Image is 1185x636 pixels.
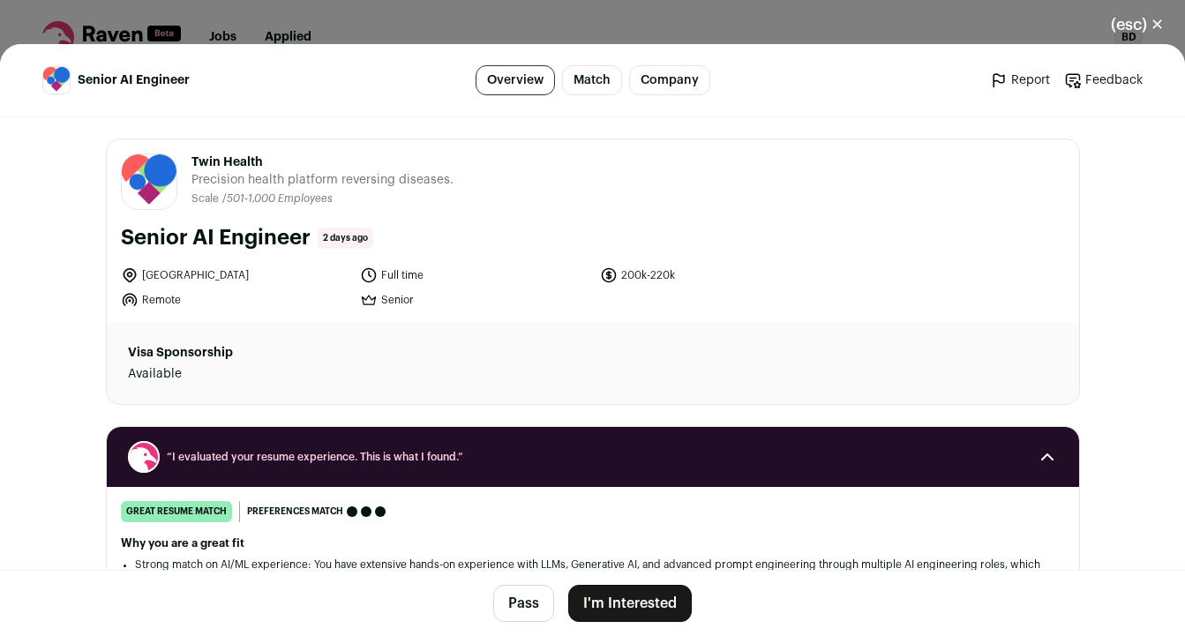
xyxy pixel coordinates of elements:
[191,153,454,171] span: Twin Health
[568,585,692,622] button: I'm Interested
[121,536,1065,550] h2: Why you are a great fit
[121,266,350,284] li: [GEOGRAPHIC_DATA]
[128,344,438,362] dt: Visa Sponsorship
[121,501,232,522] div: great resume match
[1064,71,1143,89] a: Feedback
[247,503,343,520] span: Preferences match
[191,171,454,189] span: Precision health platform reversing diseases.
[990,71,1050,89] a: Report
[121,224,311,252] h1: Senior AI Engineer
[43,67,70,94] img: 3464525314745024f247fb4556abe6557c8d909c30c185cb0e7e6e819cdd7523.png
[562,65,622,95] a: Match
[1090,5,1185,44] button: Close modal
[121,291,350,309] li: Remote
[128,365,438,383] dd: Available
[167,450,1019,464] span: “I evaluated your resume experience. This is what I found.”
[135,557,1051,586] li: Strong match on AI/ML experience: You have extensive hands-on experience with LLMs, Generative AI...
[493,585,554,622] button: Pass
[318,228,373,249] span: 2 days ago
[191,192,222,206] li: Scale
[476,65,555,95] a: Overview
[78,71,190,89] span: Senior AI Engineer
[360,266,589,284] li: Full time
[122,154,176,209] img: 3464525314745024f247fb4556abe6557c8d909c30c185cb0e7e6e819cdd7523.png
[222,192,333,206] li: /
[360,291,589,309] li: Senior
[227,193,333,204] span: 501-1,000 Employees
[600,266,829,284] li: 200k-220k
[629,65,710,95] a: Company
